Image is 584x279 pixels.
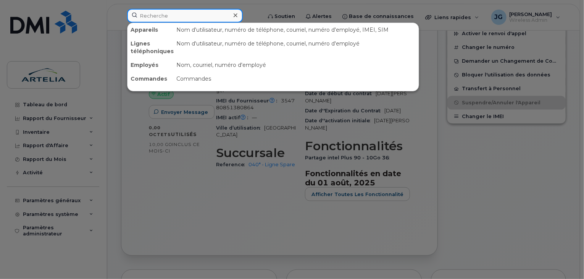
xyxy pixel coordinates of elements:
div: Nom d'utilisateur, numéro de téléphone, courriel, numéro d'employé [173,37,419,58]
div: Appareils [127,23,173,37]
div: Commandes [127,72,173,86]
div: Employés [127,58,173,72]
div: Nom d'utilisateur, numéro de téléphone, courriel, numéro d'employé, IMEI, SIM [173,23,419,37]
div: Lignes téléphoniques [127,37,173,58]
div: Commandes [173,72,419,86]
input: Recherche [127,9,243,23]
div: Nom, courriel, numéro d'employé [173,58,419,72]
